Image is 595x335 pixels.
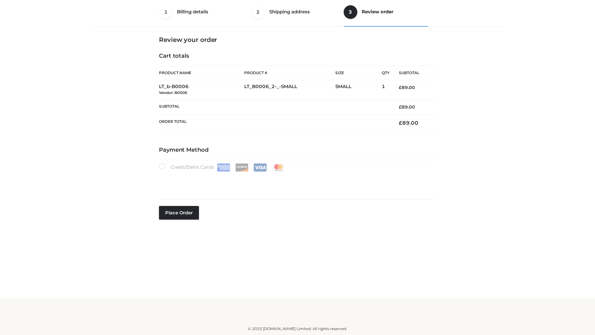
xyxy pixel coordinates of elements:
img: Discover [235,163,249,172]
bdi: 89.00 [399,85,415,90]
span: £ [399,104,402,110]
td: SMALL [335,80,382,100]
th: Product # [244,66,335,80]
th: Qty [382,66,390,80]
bdi: 89.00 [399,120,418,126]
iframe: Secure payment input frame [158,170,435,193]
label: Credit/Debit Cards [159,163,286,172]
bdi: 89.00 [399,104,415,110]
th: Product Name [159,66,244,80]
h4: Payment Method [159,147,436,154]
td: LT_B0006_2-_-SMALL [244,80,335,100]
th: Order Total [159,115,390,131]
button: Place order [159,206,199,220]
img: Visa [253,163,267,172]
span: £ [399,85,402,90]
td: LT_b-B0006 [159,80,244,100]
th: Subtotal [390,66,436,80]
small: Vendor: B0006 [159,90,187,95]
h4: Cart totals [159,53,436,60]
span: £ [399,120,402,126]
td: 1 [382,80,390,100]
div: © 2025 [DOMAIN_NAME] Limited. All rights reserved. [92,326,503,332]
img: Mastercard [272,163,285,172]
th: Size [335,66,379,80]
h3: Review your order [159,36,436,43]
img: Amex [217,163,230,172]
th: Subtotal [159,99,390,114]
